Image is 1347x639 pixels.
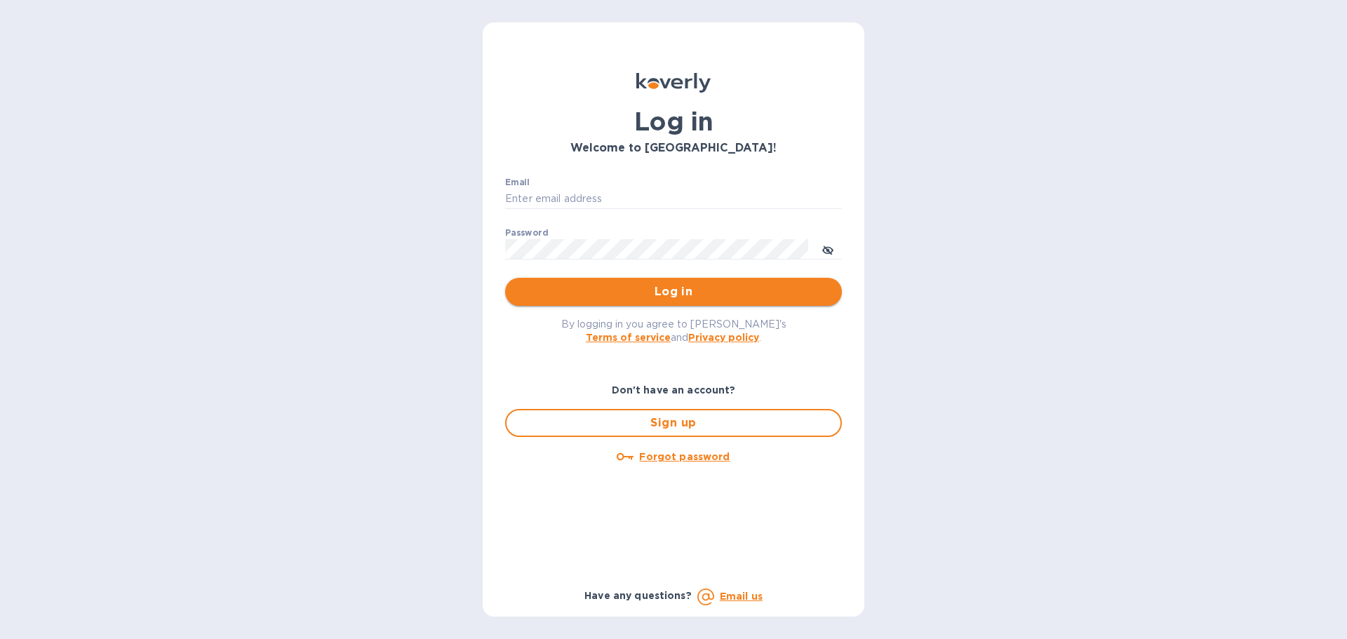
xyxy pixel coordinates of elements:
[505,278,842,306] button: Log in
[516,283,831,300] span: Log in
[688,332,759,343] a: Privacy policy
[505,142,842,155] h3: Welcome to [GEOGRAPHIC_DATA]!
[518,415,829,431] span: Sign up
[505,409,842,437] button: Sign up
[584,590,692,601] b: Have any questions?
[561,318,786,343] span: By logging in you agree to [PERSON_NAME]'s and .
[505,189,842,210] input: Enter email address
[639,451,730,462] u: Forgot password
[586,332,671,343] a: Terms of service
[505,229,548,237] label: Password
[612,384,736,396] b: Don't have an account?
[505,178,530,187] label: Email
[505,107,842,136] h1: Log in
[720,591,763,602] a: Email us
[814,235,842,263] button: toggle password visibility
[636,73,711,93] img: Koverly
